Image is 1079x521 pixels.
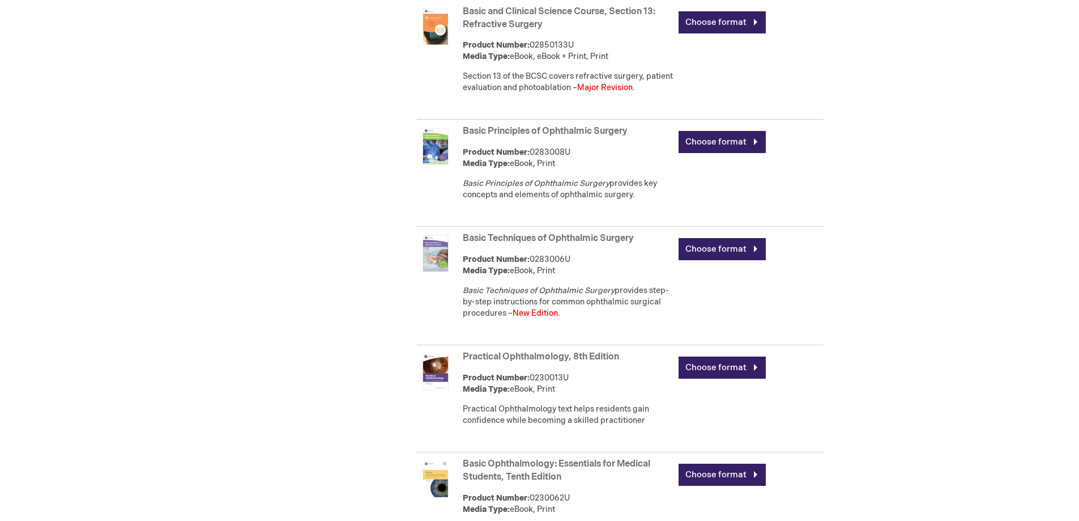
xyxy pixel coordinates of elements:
[577,83,633,92] font: Major Revision
[463,459,650,482] a: Basic Ophthalmology: Essentials for Medical Students, Tenth Edition
[417,354,454,390] img: Practical Ophthalmology, 8th Edition
[463,351,619,362] a: Practical Ophthalmology, 8th Edition
[679,131,766,153] a: Choose format
[463,384,510,394] strong: Media Type:
[463,372,673,395] div: 0230013U eBook, Print
[417,9,454,45] img: Basic and Clinical Science Course, Section 13: Refractive Surgery
[463,266,510,276] strong: Media Type:
[679,357,766,379] a: Choose format
[463,505,510,514] strong: Media Type:
[679,238,766,260] a: Choose format
[463,285,673,319] div: provides step-by-step instructions for common ophthalmic surgical procedures – .
[417,235,454,272] img: Basic Techniques of Ophthalmic Surgery
[513,308,558,318] font: New Edition
[463,40,530,50] strong: Product Number:
[679,11,766,33] a: Choose format
[463,159,510,168] strong: Media Type:
[463,493,530,503] strong: Product Number:
[463,6,655,30] a: Basic and Clinical Science Course, Section 13: Refractive Surgery
[463,286,615,295] em: Basic Techniques of Ophthalmic Surgery
[463,147,530,157] strong: Product Number:
[463,178,673,201] p: provides key concepts and elements of ophthalmic surgery.
[463,52,510,61] strong: Media Type:
[463,71,673,94] div: Section 13 of the BCSC covers refractive surgery, patient evaluation and photoablation – .
[463,255,530,264] strong: Product Number:
[463,373,530,383] strong: Product Number:
[463,179,609,188] em: Basic Principles of Ophthalmic Surgery
[679,464,766,486] a: Choose format
[463,233,634,244] a: Basic Techniques of Ophthalmic Surgery
[463,254,673,277] div: 0283006U eBook, Print
[463,493,673,515] div: 0230062U eBook, Print
[417,461,454,497] img: Basic Ophthalmology: Essentials for Medical Students, Tenth Edition
[463,126,628,137] a: Basic Principles of Ophthalmic Surgery
[463,404,673,426] div: Practical Ophthalmology text helps residents gain confidence while becoming a skilled practitioner
[417,128,454,164] img: Basic Principles of Ophthalmic Surgery
[463,40,673,62] div: 02850133U eBook, eBook + Print, Print
[463,147,673,170] div: 0283008U eBook, Print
